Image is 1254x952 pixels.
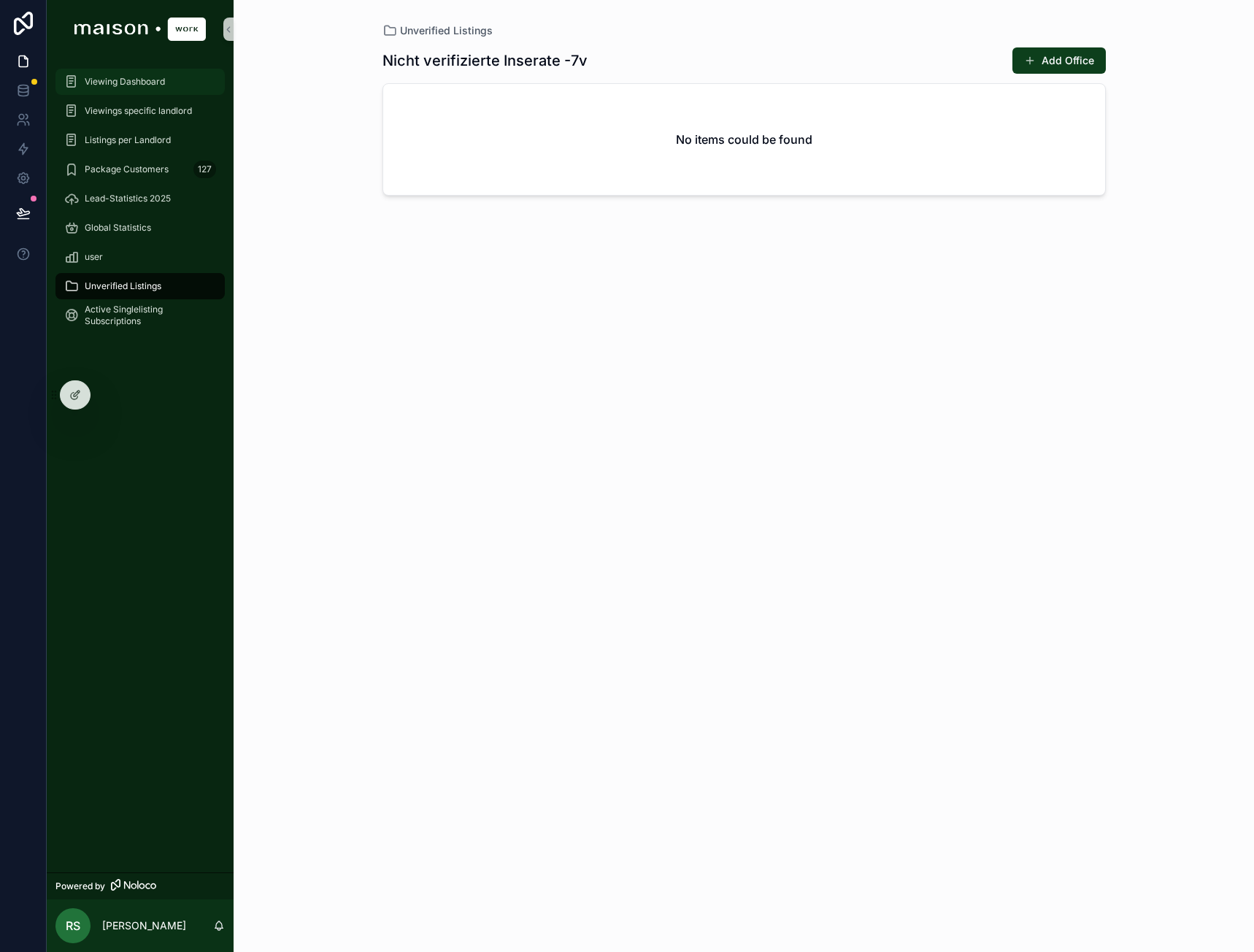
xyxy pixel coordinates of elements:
[382,50,588,71] h1: Nicht verifizierte Inserate -7v
[47,58,234,348] div: scrollable content
[400,23,493,38] span: Unverified Listings
[85,164,169,175] span: Package Customers
[55,244,225,270] a: user
[55,98,225,124] a: Viewings specific landlord
[676,131,812,148] h2: No items could be found
[85,251,103,263] span: user
[55,69,225,95] a: Viewing Dashboard
[85,76,165,88] span: Viewing Dashboard
[55,156,225,183] a: Package Customers127
[85,105,192,117] span: Viewings specific landlord
[85,193,171,204] span: Lead-Statistics 2025
[382,23,493,38] a: Unverified Listings
[55,302,225,329] a: Active Singlelisting Subscriptions
[55,273,225,299] a: Unverified Listings
[74,18,206,41] img: App logo
[66,917,80,934] span: RS
[55,215,225,241] a: Global Statistics
[85,222,151,234] span: Global Statistics
[1012,47,1106,74] button: Add Office
[55,185,225,212] a: Lead-Statistics 2025
[47,872,234,899] a: Powered by
[85,134,171,146] span: Listings per Landlord
[85,280,161,292] span: Unverified Listings
[193,161,216,178] div: 127
[85,304,210,327] span: Active Singlelisting Subscriptions
[102,918,186,933] p: [PERSON_NAME]
[55,880,105,892] span: Powered by
[55,127,225,153] a: Listings per Landlord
